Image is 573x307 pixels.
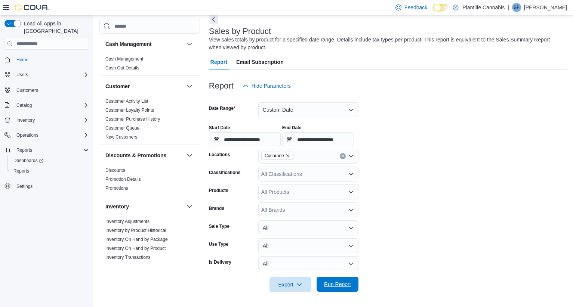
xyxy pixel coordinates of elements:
label: Date Range [209,105,235,111]
span: Users [16,72,28,78]
button: Operations [1,130,92,140]
button: Discounts & Promotions [105,152,184,159]
label: Use Type [209,241,228,247]
a: Customer Loyalty Points [105,108,154,113]
span: Catalog [16,102,32,108]
img: Cova [15,4,49,11]
h3: Customer [105,83,130,90]
p: | [508,3,509,12]
h3: Sales by Product [209,27,271,36]
span: Customer Loyalty Points [105,107,154,113]
button: Users [13,70,31,79]
span: Inventory [13,116,89,125]
button: All [258,256,358,271]
a: Cash Management [105,56,143,62]
a: Reports [10,167,32,176]
a: Settings [13,182,36,191]
span: Customers [16,87,38,93]
button: Home [1,54,92,65]
div: Sean Fisher [512,3,521,12]
button: Run Report [317,277,358,292]
span: Discounts [105,167,125,173]
a: Inventory by Product Historical [105,228,166,233]
button: Reports [7,166,92,176]
nav: Complex example [4,51,89,211]
button: Reports [13,146,35,155]
a: Promotions [105,186,128,191]
span: Settings [13,182,89,191]
span: Reports [13,168,29,174]
a: Customer Purchase History [105,117,160,122]
span: Inventory Transactions [105,254,151,260]
span: Inventory Adjustments [105,218,150,224]
span: Operations [16,132,38,138]
span: Feedback [404,4,427,11]
button: Inventory [185,202,194,211]
h3: Discounts & Promotions [105,152,166,159]
label: Is Delivery [209,259,231,265]
button: All [258,220,358,235]
button: Catalog [13,101,35,110]
span: Run Report [324,280,351,288]
span: New Customers [105,134,137,140]
span: Customer Purchase History [105,116,160,122]
a: Inventory Transactions [105,255,151,260]
h3: Report [209,81,234,90]
span: Reports [10,167,89,176]
span: Export [274,277,307,292]
button: Open list of options [348,207,354,213]
span: Hide Parameters [252,82,291,90]
span: Email Subscription [236,55,284,69]
button: Next [209,15,218,24]
div: Customer [99,97,200,145]
button: All [258,238,358,253]
button: Catalog [1,100,92,111]
button: Customers [1,84,92,95]
label: Products [209,187,228,193]
span: Home [16,57,28,63]
span: Cochrane [265,152,284,159]
span: Customer Activity List [105,98,148,104]
div: Cash Management [99,55,200,75]
h3: Inventory [105,203,129,210]
span: Home [13,55,89,64]
label: Sale Type [209,223,229,229]
span: Users [13,70,89,79]
button: Inventory [105,203,184,210]
span: Dashboards [13,158,43,164]
a: Package Details [105,264,138,269]
button: Cash Management [105,40,184,48]
label: Locations [209,152,230,158]
a: Discounts [105,168,125,173]
button: Remove Cochrane from selection in this group [286,153,290,158]
button: Open list of options [348,153,354,159]
div: View sales totals by product for a specified date range. Details include tax types per product. T... [209,36,563,52]
h3: Cash Management [105,40,152,48]
span: Inventory On Hand by Package [105,236,168,242]
span: Operations [13,131,89,140]
button: Inventory [13,116,38,125]
span: Reports [13,146,89,155]
input: Press the down key to open a popover containing a calendar. [282,132,354,147]
a: Cash Out Details [105,65,139,71]
a: Inventory On Hand by Package [105,237,168,242]
p: [PERSON_NAME] [524,3,567,12]
a: Home [13,55,31,64]
button: Cash Management [185,40,194,49]
label: Classifications [209,170,241,176]
a: Customer Activity List [105,99,148,104]
button: Settings [1,181,92,192]
span: Dashboards [10,156,89,165]
label: Brands [209,205,224,211]
span: Settings [16,183,33,189]
label: Start Date [209,125,230,131]
button: Customer [185,82,194,91]
span: Load All Apps in [GEOGRAPHIC_DATA] [21,20,89,35]
button: Users [1,69,92,80]
button: Discounts & Promotions [185,151,194,160]
button: Inventory [1,115,92,125]
a: Promotion Details [105,177,141,182]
